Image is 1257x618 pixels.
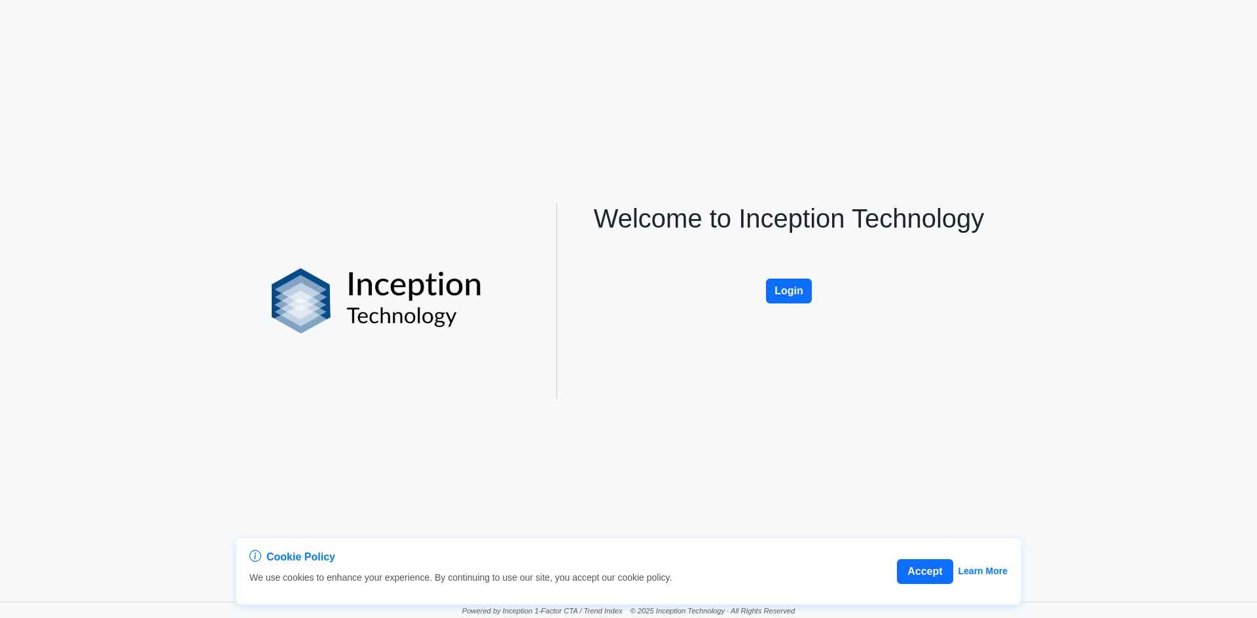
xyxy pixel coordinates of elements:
[958,564,1008,578] a: Learn More
[581,203,997,234] h1: Welcome to Inception Technology
[266,549,335,565] span: Cookie Policy
[766,279,812,303] button: Login
[249,571,672,585] p: We use cookies to enhance your experience. By continuing to use our site, you accept our cookie p...
[766,265,812,276] a: Login
[272,268,482,334] img: logo%20black.png
[897,559,953,584] button: Accept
